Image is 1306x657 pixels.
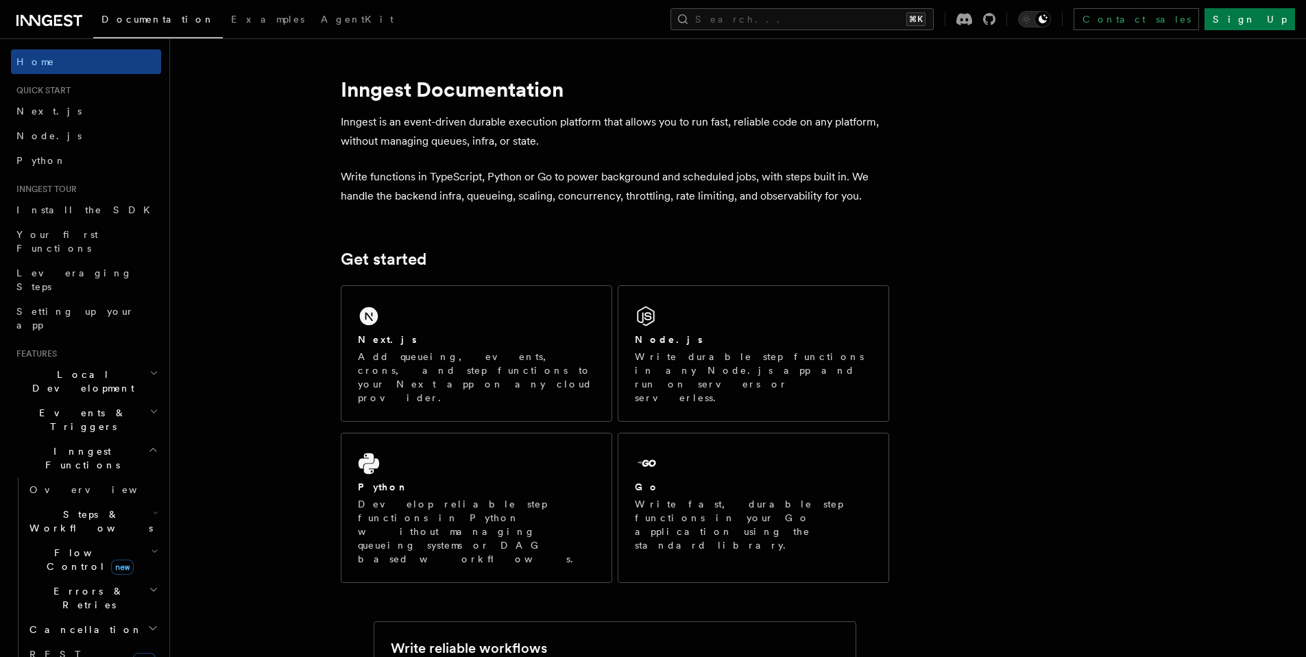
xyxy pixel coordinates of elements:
a: Contact sales [1074,8,1199,30]
p: Develop reliable step functions in Python without managing queueing systems or DAG based workflows. [358,497,595,566]
button: Flow Controlnew [24,540,161,579]
a: Sign Up [1205,8,1295,30]
span: Documentation [101,14,215,25]
h2: Next.js [358,333,417,346]
a: Setting up your app [11,299,161,337]
span: Events & Triggers [11,406,149,433]
span: Install the SDK [16,204,158,215]
span: Quick start [11,85,71,96]
span: Python [16,155,66,166]
a: Examples [223,4,313,37]
span: Next.js [16,106,82,117]
p: Add queueing, events, crons, and step functions to your Next app on any cloud provider. [358,350,595,405]
a: Leveraging Steps [11,261,161,299]
button: Toggle dark mode [1018,11,1051,27]
p: Write functions in TypeScript, Python or Go to power background and scheduled jobs, with steps bu... [341,167,889,206]
button: Steps & Workflows [24,502,161,540]
span: Cancellation [24,623,143,636]
button: Errors & Retries [24,579,161,617]
a: Install the SDK [11,198,161,222]
span: Errors & Retries [24,584,149,612]
a: Home [11,49,161,74]
span: Steps & Workflows [24,507,153,535]
p: Inngest is an event-driven durable execution platform that allows you to run fast, reliable code ... [341,112,889,151]
button: Inngest Functions [11,439,161,477]
a: Get started [341,250,426,269]
kbd: ⌘K [906,12,926,26]
a: Python [11,148,161,173]
span: Leveraging Steps [16,267,132,292]
button: Search...⌘K [670,8,934,30]
p: Write durable step functions in any Node.js app and run on servers or serverless. [635,350,872,405]
h2: Go [635,480,660,494]
a: PythonDevelop reliable step functions in Python without managing queueing systems or DAG based wo... [341,433,612,583]
span: Features [11,348,57,359]
h1: Inngest Documentation [341,77,889,101]
span: new [111,560,134,575]
a: Next.jsAdd queueing, events, crons, and step functions to your Next app on any cloud provider. [341,285,612,422]
span: Examples [231,14,304,25]
a: Node.jsWrite durable step functions in any Node.js app and run on servers or serverless. [618,285,889,422]
span: Overview [29,484,171,495]
a: Next.js [11,99,161,123]
span: Flow Control [24,546,151,573]
span: Node.js [16,130,82,141]
a: AgentKit [313,4,402,37]
span: Inngest Functions [11,444,148,472]
a: GoWrite fast, durable step functions in your Go application using the standard library. [618,433,889,583]
button: Events & Triggers [11,401,161,439]
span: Setting up your app [16,306,134,331]
span: Your first Functions [16,229,98,254]
p: Write fast, durable step functions in your Go application using the standard library. [635,497,872,552]
a: Overview [24,477,161,502]
button: Local Development [11,362,161,401]
span: Local Development [11,368,149,395]
a: Your first Functions [11,222,161,261]
a: Documentation [93,4,223,38]
span: Inngest tour [11,184,77,195]
h2: Node.js [635,333,703,346]
button: Cancellation [24,617,161,642]
h2: Python [358,480,409,494]
a: Node.js [11,123,161,148]
span: Home [16,55,55,69]
span: AgentKit [321,14,394,25]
